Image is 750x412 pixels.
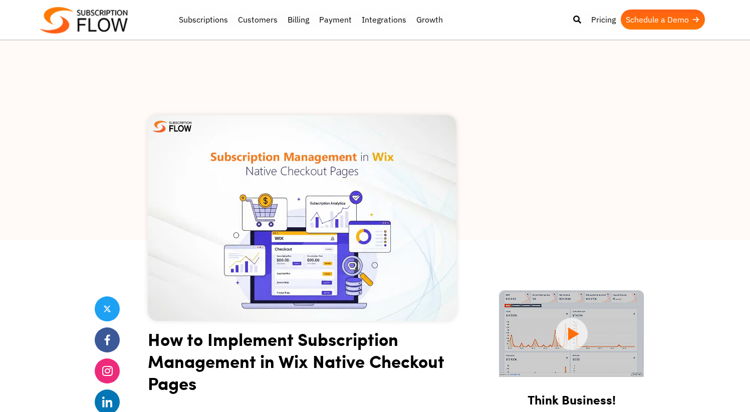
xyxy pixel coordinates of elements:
a: Schedule a Demo [621,10,705,30]
a: Customers [233,10,283,30]
a: Payment [314,10,357,30]
a: Integrations [357,10,411,30]
a: Pricing [586,10,621,30]
img: Subscription Management in Wix Native Checkout Pages [148,115,456,321]
h2: Think Business! [487,380,656,412]
a: Subscriptions [174,10,233,30]
img: intro video [499,290,644,377]
a: Billing [283,10,314,30]
img: Subscriptionflow [40,7,128,34]
a: Growth [411,10,448,30]
h1: How to Implement Subscription Management in Wix Native Checkout Pages [148,328,456,401]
